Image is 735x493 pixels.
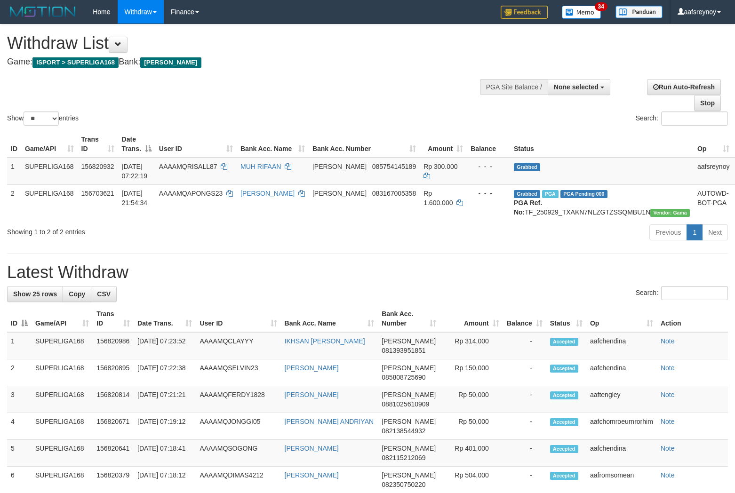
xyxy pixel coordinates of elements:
[550,338,578,346] span: Accepted
[636,111,728,126] label: Search:
[382,391,436,398] span: [PERSON_NAME]
[423,190,453,207] span: Rp 1.600.000
[7,184,21,221] td: 2
[155,131,237,158] th: User ID: activate to sort column ascending
[196,359,280,386] td: AAAAMQSELVIN23
[514,199,542,216] b: PGA Ref. No:
[285,445,339,452] a: [PERSON_NAME]
[134,413,196,440] td: [DATE] 07:19:12
[312,163,367,170] span: [PERSON_NAME]
[118,131,155,158] th: Date Trans.: activate to sort column descending
[285,337,365,345] a: IKHSAN [PERSON_NAME]
[32,413,93,440] td: SUPERLIGA168
[134,440,196,467] td: [DATE] 07:18:41
[503,359,546,386] td: -
[503,413,546,440] td: -
[32,440,93,467] td: SUPERLIGA168
[309,131,420,158] th: Bank Acc. Number: activate to sort column ascending
[514,163,540,171] span: Grabbed
[281,305,378,332] th: Bank Acc. Name: activate to sort column ascending
[471,189,506,198] div: - - -
[661,445,675,452] a: Note
[93,359,134,386] td: 156820895
[7,131,21,158] th: ID
[647,79,721,95] a: Run Auto-Refresh
[7,440,32,467] td: 5
[550,365,578,373] span: Accepted
[196,386,280,413] td: AAAAMQFERDY1828
[63,286,91,302] a: Copy
[480,79,548,95] div: PGA Site Balance /
[93,440,134,467] td: 156820641
[196,413,280,440] td: AAAAMQJONGGI05
[586,305,657,332] th: Op: activate to sort column ascending
[586,332,657,359] td: aafchendina
[560,190,607,198] span: PGA Pending
[7,57,480,67] h4: Game: Bank:
[550,472,578,480] span: Accepted
[440,305,503,332] th: Amount: activate to sort column ascending
[661,364,675,372] a: Note
[134,359,196,386] td: [DATE] 07:22:38
[7,223,299,237] div: Showing 1 to 2 of 2 entries
[32,57,119,68] span: ISPORT > SUPERLIGA168
[661,471,675,479] a: Note
[595,2,607,11] span: 34
[93,305,134,332] th: Trans ID: activate to sort column ascending
[471,162,506,171] div: - - -
[440,413,503,440] td: Rp 50,000
[382,481,425,488] span: Copy 082350750220 to clipboard
[122,163,148,180] span: [DATE] 07:22:19
[440,332,503,359] td: Rp 314,000
[420,131,467,158] th: Amount: activate to sort column ascending
[69,290,85,298] span: Copy
[702,224,728,240] a: Next
[32,386,93,413] td: SUPERLIGA168
[550,391,578,399] span: Accepted
[423,163,457,170] span: Rp 300.000
[636,286,728,300] label: Search:
[7,286,63,302] a: Show 25 rows
[586,413,657,440] td: aafchomroeurnrorhim
[382,471,436,479] span: [PERSON_NAME]
[21,158,78,185] td: SUPERLIGA168
[32,332,93,359] td: SUPERLIGA168
[93,332,134,359] td: 156820986
[196,440,280,467] td: AAAAMQSOGONG
[694,184,733,221] td: AUTOWD-BOT-PGA
[503,332,546,359] td: -
[546,305,586,332] th: Status: activate to sort column ascending
[694,95,721,111] a: Stop
[7,34,480,53] h1: Withdraw List
[240,163,281,170] a: MUH RIFAAN
[285,471,339,479] a: [PERSON_NAME]
[657,305,728,332] th: Action
[196,332,280,359] td: AAAAMQCLAYYY
[81,190,114,197] span: 156703621
[687,224,703,240] a: 1
[97,290,111,298] span: CSV
[7,413,32,440] td: 4
[694,158,733,185] td: aafsreynoy
[661,286,728,300] input: Search:
[196,305,280,332] th: User ID: activate to sort column ascending
[7,5,79,19] img: MOTION_logo.png
[81,163,114,170] span: 156820932
[586,440,657,467] td: aafchendina
[503,440,546,467] td: -
[503,386,546,413] td: -
[134,332,196,359] td: [DATE] 07:23:52
[7,111,79,126] label: Show entries
[78,131,118,158] th: Trans ID: activate to sort column ascending
[382,427,425,435] span: Copy 082138544932 to clipboard
[372,190,416,197] span: Copy 083167005358 to clipboard
[7,332,32,359] td: 1
[661,337,675,345] a: Note
[382,364,436,372] span: [PERSON_NAME]
[661,418,675,425] a: Note
[514,190,540,198] span: Grabbed
[554,83,599,91] span: None selected
[501,6,548,19] img: Feedback.jpg
[13,290,57,298] span: Show 25 rows
[93,413,134,440] td: 156820671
